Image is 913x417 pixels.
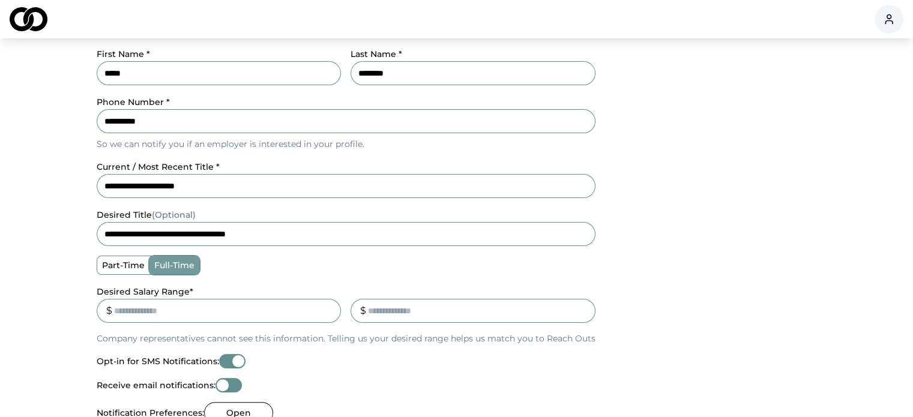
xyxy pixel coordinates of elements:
img: logo [10,7,47,31]
p: Company representatives cannot see this information. Telling us your desired range helps us match... [97,332,595,344]
label: Phone Number * [97,97,170,107]
label: Receive email notifications: [97,381,215,389]
label: full-time [149,256,199,274]
div: $ [360,304,366,318]
label: Notification Preferences: [97,409,204,417]
label: current / most recent title * [97,161,220,172]
label: desired title [97,209,196,220]
div: $ [106,304,112,318]
span: (Optional) [152,209,196,220]
label: First Name * [97,49,150,59]
label: part-time [97,256,149,274]
p: So we can notify you if an employer is interested in your profile. [97,138,595,150]
label: _ [351,286,355,297]
label: Desired Salary Range * [97,286,193,297]
label: Last Name * [351,49,402,59]
label: Opt-in for SMS Notifications: [97,357,219,365]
